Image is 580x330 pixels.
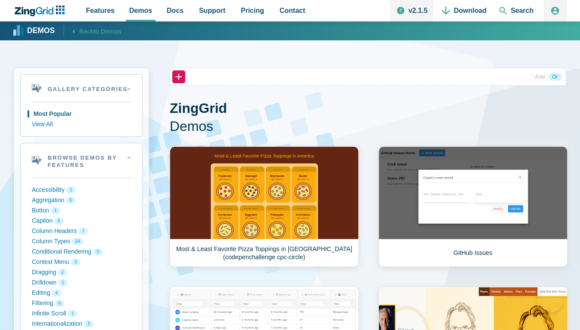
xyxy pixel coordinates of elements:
[537,287,563,313] iframe: Help Scout Beacon - Open
[32,298,131,309] button: Filtering 6
[167,5,183,16] span: Docs
[32,119,131,130] button: View All
[32,185,131,195] button: Accessibility 1
[21,143,142,178] summary: Browse Demos By Features
[32,195,131,206] button: Aggregation 5
[170,118,566,136] span: Demos
[32,216,131,226] button: Caption 6
[86,5,115,16] span: Features
[32,267,131,278] button: Dragging 2
[32,309,131,319] button: Infinite Scroll 1
[199,5,225,16] span: Support
[32,109,131,119] button: Most Popular
[21,75,142,102] summary: Gallery Categories
[15,24,55,37] a: Demos
[32,278,131,288] button: Drilldown 1
[79,26,122,36] span: Back
[27,27,55,35] strong: Demos
[172,70,185,83] button: +
[379,146,568,267] a: GitHub Issues
[170,146,359,267] a: Most & Least Favorite Pizza Toppings in [GEOGRAPHIC_DATA] (codepenchallenge cpc-circle)
[32,257,131,267] button: Context Menu 3
[14,6,69,16] a: ZingChart Logo. Click to return to the homepage
[241,5,264,16] span: Pricing
[94,27,121,35] span: to Demos
[32,206,131,216] button: Button 1
[170,100,227,116] strong: ZingGrid
[32,288,131,298] button: Editing 4
[32,247,131,257] button: Conditional Rendering 3
[32,236,131,247] button: Column Types 24
[280,5,305,16] span: Contact
[64,25,122,36] a: Backto Demos
[32,226,131,236] button: Column Headers 7
[531,73,548,81] button: And
[549,73,562,81] button: Or
[129,5,152,16] span: Demos
[32,319,131,329] button: Internationalization 3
